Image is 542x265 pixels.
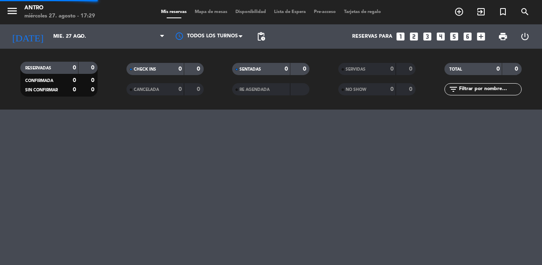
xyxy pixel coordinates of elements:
i: looks_6 [462,31,473,42]
span: NO SHOW [346,88,366,92]
strong: 0 [515,66,520,72]
strong: 0 [73,65,76,71]
i: turned_in_not [498,7,508,17]
i: filter_list [448,84,458,94]
span: SERVIDAS [346,67,366,71]
button: menu [6,5,18,20]
i: add_circle_outline [454,7,464,17]
strong: 0 [285,66,288,72]
strong: 0 [178,86,182,92]
strong: 0 [91,78,96,83]
strong: 0 [197,66,202,72]
span: RESERVADAS [25,66,51,70]
span: CONFIRMADA [25,79,53,83]
span: Disponibilidad [231,10,270,14]
span: RE AGENDADA [239,88,270,92]
span: Lista de Espera [270,10,310,14]
i: exit_to_app [476,7,486,17]
i: add_box [476,31,486,42]
i: arrow_drop_down [76,32,85,41]
span: SIN CONFIRMAR [25,88,58,92]
i: looks_4 [435,31,446,42]
span: TOTAL [449,67,462,71]
strong: 0 [91,87,96,93]
span: SENTADAS [239,67,261,71]
input: Filtrar por nombre... [458,85,521,94]
span: Mis reservas [157,10,191,14]
strong: 0 [390,66,394,72]
span: CHECK INS [134,67,156,71]
span: Mapa de mesas [191,10,231,14]
span: Tarjetas de regalo [340,10,385,14]
strong: 0 [409,66,414,72]
i: looks_3 [422,31,433,42]
strong: 0 [178,66,182,72]
i: menu [6,5,18,17]
strong: 0 [496,66,500,72]
strong: 0 [73,78,76,83]
i: power_settings_new [520,32,530,41]
div: LOG OUT [514,24,536,49]
strong: 0 [73,87,76,93]
strong: 0 [91,65,96,71]
i: looks_one [395,31,406,42]
i: [DATE] [6,28,49,45]
div: ANTRO [24,4,95,12]
i: looks_5 [449,31,459,42]
span: CANCELADA [134,88,159,92]
span: pending_actions [256,32,266,41]
span: Pre-acceso [310,10,340,14]
strong: 0 [197,86,202,92]
div: miércoles 27. agosto - 17:29 [24,12,95,20]
i: looks_two [409,31,419,42]
i: search [520,7,530,17]
strong: 0 [390,86,394,92]
span: Reservas para [352,34,392,39]
strong: 0 [409,86,414,92]
span: print [498,32,508,41]
strong: 0 [303,66,308,72]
